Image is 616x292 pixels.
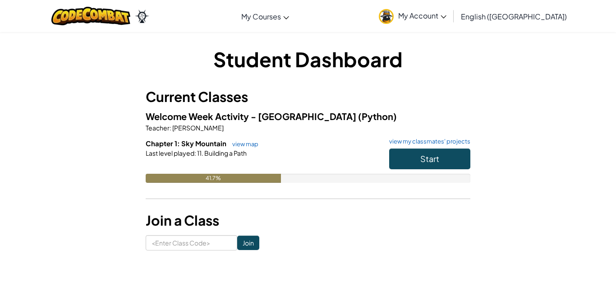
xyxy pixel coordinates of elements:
[170,124,171,132] span: :
[389,148,470,169] button: Start
[51,7,130,25] img: CodeCombat logo
[146,174,281,183] div: 41.7%
[146,87,470,107] h3: Current Classes
[456,4,571,28] a: English ([GEOGRAPHIC_DATA])
[146,139,228,148] span: Chapter 1: Sky Mountain
[196,149,203,157] span: 11.
[461,12,567,21] span: English ([GEOGRAPHIC_DATA])
[398,11,446,20] span: My Account
[146,124,170,132] span: Teacher
[194,149,196,157] span: :
[146,45,470,73] h1: Student Dashboard
[146,111,358,122] span: Welcome Week Activity - [GEOGRAPHIC_DATA]
[146,210,470,231] h3: Join a Class
[237,236,259,250] input: Join
[171,124,224,132] span: [PERSON_NAME]
[146,149,194,157] span: Last level played
[146,235,237,250] input: <Enter Class Code>
[358,111,397,122] span: (Python)
[135,9,149,23] img: Ozaria
[374,2,451,30] a: My Account
[420,153,439,164] span: Start
[385,139,470,144] a: view my classmates' projects
[237,4,294,28] a: My Courses
[379,9,394,24] img: avatar
[241,12,281,21] span: My Courses
[228,140,258,148] a: view map
[203,149,247,157] span: Building a Path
